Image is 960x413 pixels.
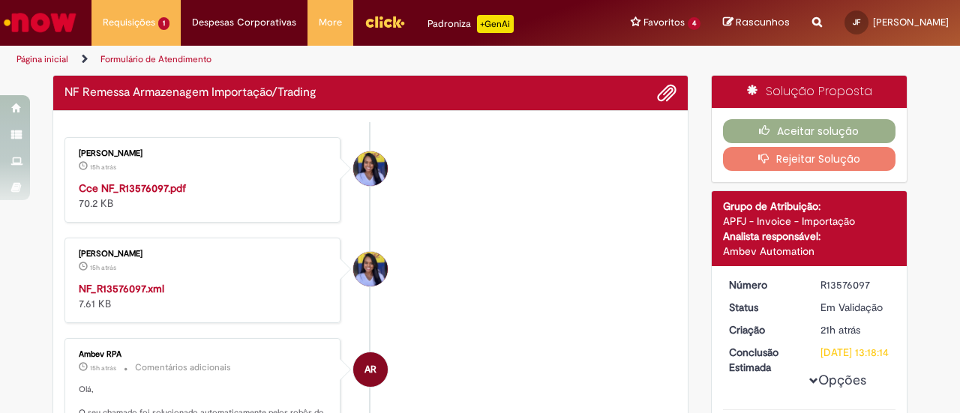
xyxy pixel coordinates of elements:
dt: Número [718,277,810,292]
a: NF_R13576097.xml [79,282,164,295]
h2: NF Remessa Armazenagem Importação/Trading Histórico de tíquete [64,86,316,100]
button: Rejeitar Solução [723,147,896,171]
div: R13576097 [820,277,890,292]
button: Adicionar anexos [657,83,676,103]
ul: Trilhas de página [11,46,628,73]
img: click_logo_yellow_360x200.png [364,10,405,33]
a: Cce NF_R13576097.pdf [79,181,186,195]
span: 1 [158,17,169,30]
span: Favoritos [643,15,685,30]
a: Página inicial [16,53,68,65]
dt: Status [718,300,810,315]
div: [PERSON_NAME] [79,250,328,259]
span: [PERSON_NAME] [873,16,949,28]
time: 29/09/2025 11:18:10 [820,323,860,337]
span: AR [364,352,376,388]
div: APFJ - Invoice - Importação [723,214,896,229]
span: 15h atrás [90,364,116,373]
div: Analista responsável: [723,229,896,244]
span: Rascunhos [736,15,790,29]
p: +GenAi [477,15,514,33]
span: 4 [688,17,700,30]
div: Ambev RPA [353,352,388,387]
button: Aceitar solução [723,119,896,143]
dt: Criação [718,322,810,337]
div: 70.2 KB [79,181,328,211]
div: [PERSON_NAME] [79,149,328,158]
div: Vanesa Cardoso Da Silva Barros [353,151,388,186]
span: 15h atrás [90,163,116,172]
span: Despesas Corporativas [192,15,296,30]
a: Formulário de Atendimento [100,53,211,65]
div: Ambev RPA [79,350,328,359]
div: [DATE] 13:18:14 [820,345,890,360]
div: Ambev Automation [723,244,896,259]
small: Comentários adicionais [135,361,231,374]
div: 7.61 KB [79,281,328,311]
div: 29/09/2025 11:18:10 [820,322,890,337]
span: Requisições [103,15,155,30]
a: Rascunhos [723,16,790,30]
div: Grupo de Atribuição: [723,199,896,214]
span: 15h atrás [90,263,116,272]
div: Solução Proposta [712,76,907,108]
time: 29/09/2025 17:30:35 [90,263,116,272]
div: Em Validação [820,300,890,315]
div: Vanesa Cardoso Da Silva Barros [353,252,388,286]
time: 29/09/2025 17:33:21 [90,163,116,172]
time: 29/09/2025 17:28:26 [90,364,116,373]
span: 21h atrás [820,323,860,337]
img: ServiceNow [1,7,79,37]
span: JF [853,17,860,27]
span: More [319,15,342,30]
dt: Conclusão Estimada [718,345,810,375]
div: Padroniza [427,15,514,33]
